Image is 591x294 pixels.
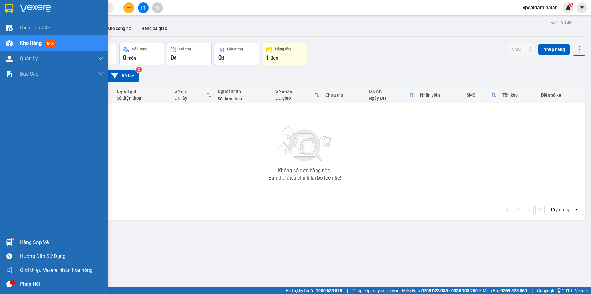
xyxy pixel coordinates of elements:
span: question-circle [6,253,12,259]
span: Miền Nam [402,287,478,294]
div: Phản hồi [20,280,103,289]
div: Hàng tồn [275,47,291,51]
div: Số điện thoại [218,96,269,101]
span: 0 [123,54,126,61]
img: warehouse-icon [6,239,13,246]
span: đơn [271,56,278,60]
span: message [6,281,12,287]
img: warehouse-icon [6,40,13,47]
svg: open [574,207,579,212]
span: mới [45,40,56,47]
div: Ngày ĐH [369,96,409,101]
div: ver 1.8.145 [551,19,572,26]
span: ⚪️ [479,289,481,292]
div: 10 / trang [550,207,569,213]
span: | [347,287,348,294]
img: solution-icon [6,71,13,77]
div: Hàng sắp về [20,238,103,247]
div: Nhân viên [420,93,461,97]
div: Biển số xe [541,93,582,97]
strong: 0369 525 060 [501,288,527,293]
div: Người gửi [117,89,168,94]
strong: 0708 023 035 - 0935 103 250 [421,288,478,293]
div: Hướng dẫn sử dụng [20,252,103,261]
strong: 1900 633 818 [316,288,342,293]
span: 1 [266,54,269,61]
button: plus [123,2,134,13]
span: down [98,72,103,77]
span: Quản Lý [20,55,38,62]
div: SMS [467,93,491,97]
div: Mã GD [369,89,409,94]
span: món [127,56,136,60]
button: Số lượng0món [119,43,164,65]
button: Kho công nợ [102,21,136,36]
button: file-add [138,2,149,13]
th: Toggle SortBy [464,87,499,103]
button: caret-down [577,2,587,13]
button: Chưa thu0đ [215,43,259,65]
button: Hàng tồn1đơn [263,43,307,65]
span: Kho hàng [20,40,42,46]
img: warehouse-icon [6,25,13,31]
span: 3 [570,3,572,7]
th: Toggle SortBy [272,87,323,103]
div: ĐC giao [275,96,315,101]
div: Chưa thu [227,47,243,51]
div: Đã thu [179,47,191,51]
span: Hỗ trợ kỹ thuật: [286,287,342,294]
span: down [98,56,103,61]
sup: 3 [569,3,573,7]
div: VP gửi [175,89,207,94]
button: aim [152,2,163,13]
sup: 3 [136,67,142,73]
span: Giới thiệu Vexere, nhận hoa hồng [20,266,93,274]
button: SMS [507,43,525,55]
img: warehouse-icon [6,56,13,62]
span: đ [174,56,176,60]
span: vpcaidam.halan [518,4,563,11]
div: Tồn kho [502,93,535,97]
th: Toggle SortBy [171,87,215,103]
span: caret-down [579,5,585,10]
img: svg+xml;base64,PHN2ZyBjbGFzcz0ibGlzdC1wbHVnX19zdmciIHhtbG5zPSJodHRwOi8vd3d3LnczLm9yZy8yMDAwL3N2Zy... [274,122,336,166]
span: Miền Bắc [483,287,527,294]
span: Điều hành xe [20,24,50,31]
div: Số lượng [132,47,147,51]
button: Hàng đã giao [136,21,172,36]
img: logo-vxr [5,4,13,13]
th: Toggle SortBy [366,87,417,103]
button: Đã thu0đ [167,43,212,65]
span: đ [222,56,224,60]
span: plus [127,6,131,10]
button: Bộ lọc [107,70,139,82]
span: 0 [171,54,174,61]
div: VP nhận [275,89,315,94]
span: aim [155,6,159,10]
div: Người nhận [218,89,269,94]
button: Nhập hàng [538,44,570,55]
span: copyright [557,288,561,293]
span: Cung cấp máy in - giấy in: [352,287,400,294]
div: ĐC lấy [175,96,207,101]
img: icon-new-feature [565,5,571,10]
span: notification [6,267,12,273]
span: Báo cáo [20,70,38,78]
div: Không có đơn hàng nào. [278,168,332,173]
span: | [532,287,533,294]
div: Số điện thoại [117,96,168,101]
div: Chưa thu [325,93,363,97]
span: 0 [218,54,222,61]
div: Bạn thử điều chỉnh lại bộ lọc nhé! [268,176,341,180]
sup: 1 [12,238,14,240]
span: file-add [141,6,145,10]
